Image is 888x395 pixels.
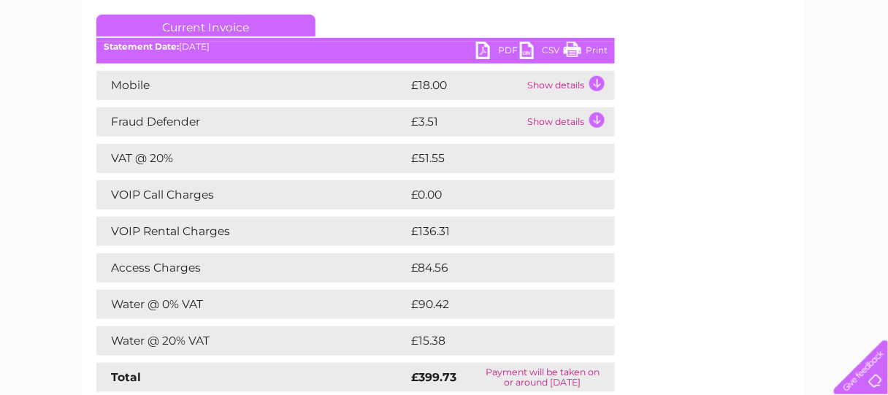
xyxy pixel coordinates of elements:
[407,144,583,173] td: £51.55
[631,62,659,73] a: Water
[96,71,407,100] td: Mobile
[407,217,586,246] td: £136.31
[564,42,608,63] a: Print
[407,107,524,137] td: £3.51
[761,62,782,73] a: Blog
[840,62,874,73] a: Log out
[96,180,407,210] td: VOIP Call Charges
[708,62,752,73] a: Telecoms
[407,290,586,319] td: £90.42
[100,8,790,71] div: Clear Business is a trading name of Verastar Limited (registered in [GEOGRAPHIC_DATA] No. 3667643...
[31,38,106,83] img: logo.png
[407,180,581,210] td: £0.00
[104,41,179,52] b: Statement Date:
[407,253,586,283] td: £84.56
[524,71,615,100] td: Show details
[96,15,315,37] a: Current Invoice
[476,42,520,63] a: PDF
[96,326,407,356] td: Water @ 20% VAT
[96,253,407,283] td: Access Charges
[411,370,456,384] strong: £399.73
[613,7,713,26] a: 0333 014 3131
[96,42,615,52] div: [DATE]
[111,370,141,384] strong: Total
[470,363,615,392] td: Payment will be taken on or around [DATE]
[520,42,564,63] a: CSV
[407,71,524,100] td: £18.00
[96,290,407,319] td: Water @ 0% VAT
[407,326,584,356] td: £15.38
[96,107,407,137] td: Fraud Defender
[524,107,615,137] td: Show details
[667,62,700,73] a: Energy
[96,144,407,173] td: VAT @ 20%
[791,62,827,73] a: Contact
[96,217,407,246] td: VOIP Rental Charges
